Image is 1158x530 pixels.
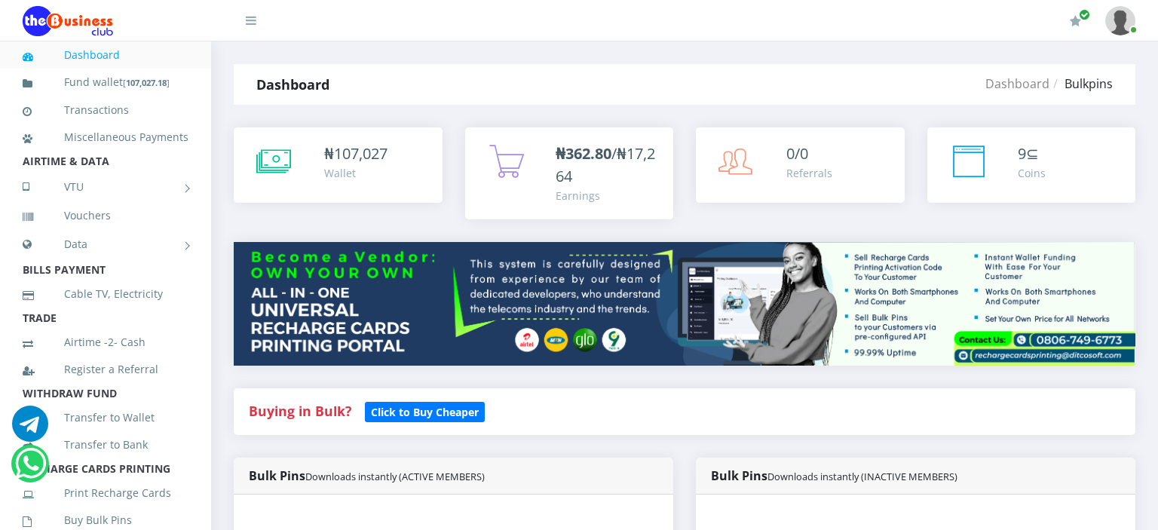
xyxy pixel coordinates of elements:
[1018,165,1046,181] div: Coins
[23,120,188,155] a: Miscellaneous Payments
[767,470,957,483] small: Downloads instantly (INACTIVE MEMBERS)
[985,75,1049,92] a: Dashboard
[1018,143,1026,164] span: 9
[786,165,832,181] div: Referrals
[249,467,485,484] strong: Bulk Pins
[786,143,808,164] span: 0/0
[23,400,188,435] a: Transfer to Wallet
[305,470,485,483] small: Downloads instantly (ACTIVE MEMBERS)
[23,198,188,233] a: Vouchers
[23,427,188,462] a: Transfer to Bank
[256,75,329,93] strong: Dashboard
[1070,15,1081,27] i: Renew/Upgrade Subscription
[556,143,611,164] b: ₦362.80
[371,405,479,419] b: Click to Buy Cheaper
[23,225,188,263] a: Data
[23,168,188,206] a: VTU
[23,476,188,510] a: Print Recharge Cards
[23,352,188,387] a: Register a Referral
[23,277,188,311] a: Cable TV, Electricity
[556,188,659,204] div: Earnings
[334,143,388,164] span: 107,027
[711,467,957,484] strong: Bulk Pins
[23,38,188,72] a: Dashboard
[465,127,674,219] a: ₦362.80/₦17,264 Earnings
[234,242,1135,366] img: multitenant_rcp.png
[365,402,485,420] a: Click to Buy Cheaper
[12,417,48,442] a: Chat for support
[1018,142,1046,165] div: ⊆
[249,402,351,420] strong: Buying in Bulk?
[324,165,388,181] div: Wallet
[556,143,655,186] span: /₦17,264
[123,77,170,88] small: [ ]
[23,325,188,360] a: Airtime -2- Cash
[15,457,46,482] a: Chat for support
[23,65,188,100] a: Fund wallet[107,027.18]
[23,93,188,127] a: Transactions
[1105,6,1135,35] img: User
[23,6,113,36] img: Logo
[324,142,388,165] div: ₦
[696,127,905,203] a: 0/0 Referrals
[126,77,167,88] b: 107,027.18
[1079,9,1090,20] span: Renew/Upgrade Subscription
[1049,75,1113,93] li: Bulkpins
[234,127,443,203] a: ₦107,027 Wallet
